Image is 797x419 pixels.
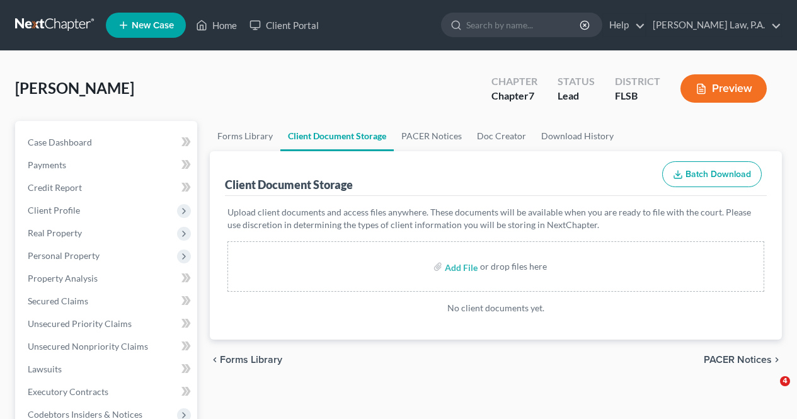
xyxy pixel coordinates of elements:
[662,161,762,188] button: Batch Download
[28,137,92,147] span: Case Dashboard
[18,313,197,335] a: Unsecured Priority Claims
[28,364,62,374] span: Lawsuits
[18,267,197,290] a: Property Analysis
[28,182,82,193] span: Credit Report
[646,14,781,37] a: [PERSON_NAME] Law, P.A.
[28,227,82,238] span: Real Property
[28,296,88,306] span: Secured Claims
[210,355,282,365] button: chevron_left Forms Library
[18,335,197,358] a: Unsecured Nonpriority Claims
[28,250,100,261] span: Personal Property
[210,121,280,151] a: Forms Library
[18,131,197,154] a: Case Dashboard
[780,376,790,386] span: 4
[615,74,660,89] div: District
[28,273,98,284] span: Property Analysis
[227,302,764,314] p: No client documents yet.
[220,355,282,365] span: Forms Library
[704,355,772,365] span: PACER Notices
[534,121,621,151] a: Download History
[18,154,197,176] a: Payments
[28,341,148,352] span: Unsecured Nonpriority Claims
[190,14,243,37] a: Home
[480,260,547,273] div: or drop files here
[469,121,534,151] a: Doc Creator
[28,318,132,329] span: Unsecured Priority Claims
[680,74,767,103] button: Preview
[529,89,534,101] span: 7
[225,177,353,192] div: Client Document Storage
[18,381,197,403] a: Executory Contracts
[18,358,197,381] a: Lawsuits
[615,89,660,103] div: FLSB
[491,89,537,103] div: Chapter
[18,290,197,313] a: Secured Claims
[132,21,174,30] span: New Case
[280,121,394,151] a: Client Document Storage
[558,74,595,89] div: Status
[704,355,782,365] button: PACER Notices chevron_right
[210,355,220,365] i: chevron_left
[685,169,751,180] span: Batch Download
[558,89,595,103] div: Lead
[227,206,764,231] p: Upload client documents and access files anywhere. These documents will be available when you are...
[28,159,66,170] span: Payments
[466,13,582,37] input: Search by name...
[28,205,80,215] span: Client Profile
[243,14,325,37] a: Client Portal
[15,79,134,97] span: [PERSON_NAME]
[603,14,645,37] a: Help
[394,121,469,151] a: PACER Notices
[491,74,537,89] div: Chapter
[772,355,782,365] i: chevron_right
[18,176,197,199] a: Credit Report
[754,376,784,406] iframe: Intercom live chat
[28,386,108,397] span: Executory Contracts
